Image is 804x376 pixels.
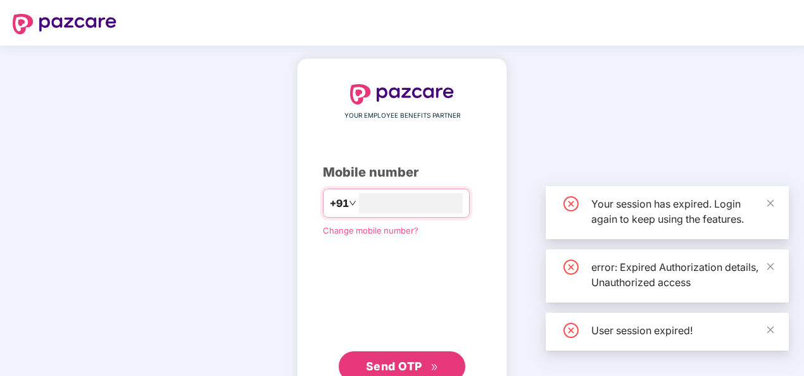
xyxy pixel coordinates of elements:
[591,323,774,338] div: User session expired!
[766,262,775,271] span: close
[563,260,579,275] span: close-circle
[13,14,116,34] img: logo
[330,196,349,211] span: +91
[344,111,460,121] span: YOUR EMPLOYEE BENEFITS PARTNER
[430,363,439,372] span: double-right
[323,163,481,182] div: Mobile number
[563,323,579,338] span: close-circle
[350,84,454,104] img: logo
[323,225,418,235] a: Change mobile number?
[766,325,775,334] span: close
[766,199,775,208] span: close
[591,196,774,227] div: Your session has expired. Login again to keep using the features.
[349,199,356,207] span: down
[366,360,422,373] span: Send OTP
[591,260,774,290] div: error: Expired Authorization details, Unauthorized access
[563,196,579,211] span: close-circle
